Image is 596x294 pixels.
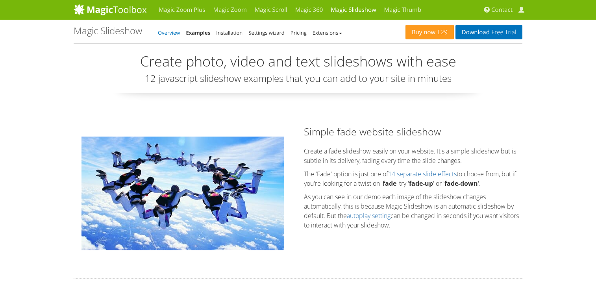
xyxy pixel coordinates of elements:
[490,29,516,35] span: Free Trial
[158,29,180,36] a: Overview
[347,211,391,220] a: autoplay setting
[74,73,522,83] h3: 12 javascript slideshow examples that you can add to your site in minutes
[405,25,454,39] a: Buy now£29
[383,179,396,188] strong: fade
[444,179,478,188] strong: fade-down
[304,169,522,188] p: The 'Fade' option is just one of to choose from, but if you're looking for a twist on ' ' try ' '...
[74,4,147,15] img: MagicToolbox.com - Image tools for your website
[291,29,307,36] a: Pricing
[304,146,522,165] p: Create a fade slideshow easily on your website. It's a simple slideshow but is subtle in its deli...
[81,137,284,250] img: Simple fade website slideshow example
[388,170,457,178] a: 14 separate slide effects
[304,125,522,139] h2: Simple fade website slideshow
[248,29,285,36] a: Settings wizard
[216,29,242,36] a: Installation
[455,25,522,39] a: DownloadFree Trial
[74,26,142,36] h1: Magic Slideshow
[491,6,513,14] span: Contact
[435,29,448,35] span: £29
[186,29,210,36] a: Examples
[409,179,433,188] strong: fade-up
[74,54,522,69] h2: Create photo, video and text slideshows with ease
[313,29,342,36] a: Extensions
[304,192,522,230] p: As you can see in our demo each image of the slideshow changes automatically, this is because Mag...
